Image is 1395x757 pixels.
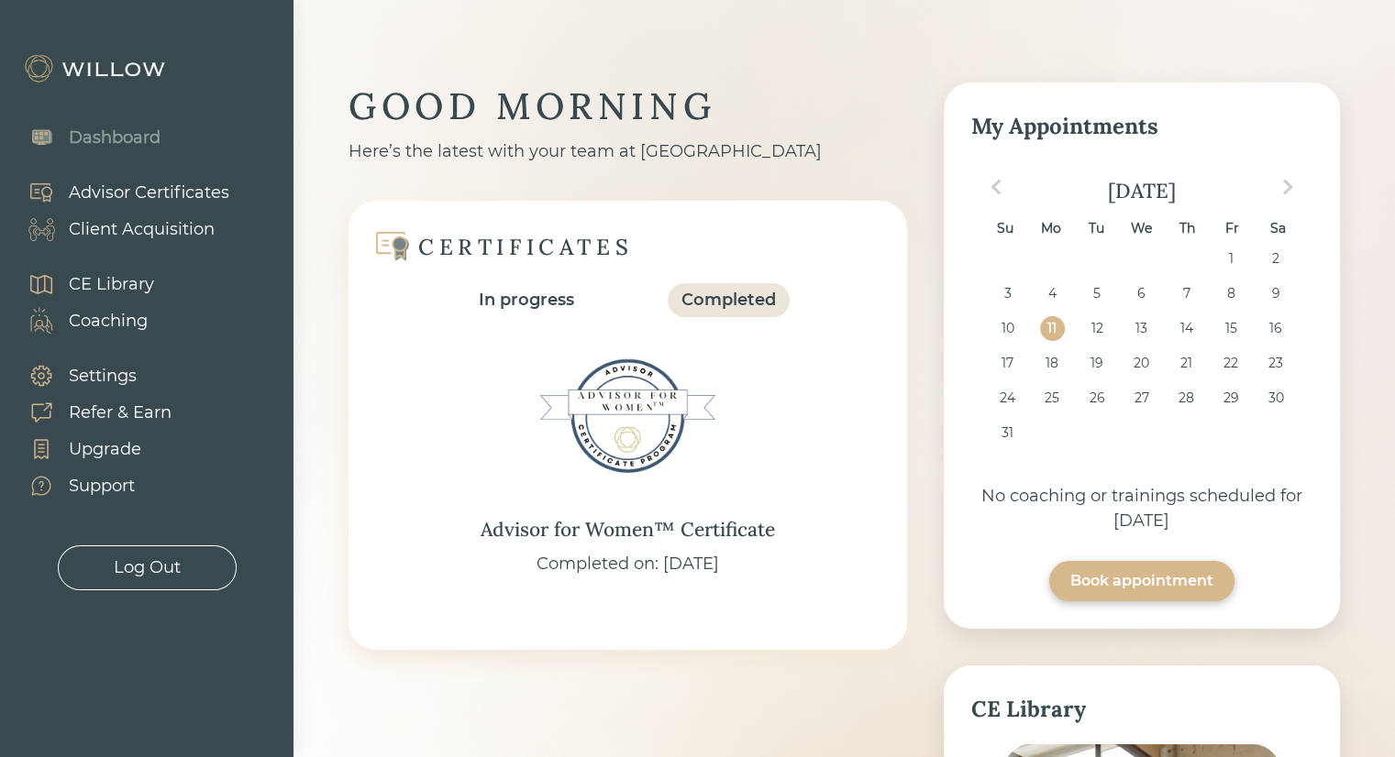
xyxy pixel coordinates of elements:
img: Willow [23,54,170,83]
div: Refer & Earn [69,400,172,425]
div: CE Library [69,272,154,297]
a: CE Library [9,266,154,302]
div: Choose Tuesday, August 12th, 2025 [1084,316,1109,341]
div: Upgrade [69,437,141,462]
a: Coaching [9,302,154,339]
div: Choose Friday, August 22nd, 2025 [1219,351,1244,376]
div: Mo [1038,216,1063,241]
div: Choose Monday, August 25th, 2025 [1040,386,1065,411]
div: We [1129,216,1154,241]
div: Completed on: [DATE] [537,552,719,576]
img: Advisor for Women™ Certificate Badge [536,324,719,508]
div: Choose Saturday, August 30th, 2025 [1263,386,1288,411]
div: Choose Friday, August 1st, 2025 [1219,247,1244,271]
div: Choose Saturday, August 9th, 2025 [1263,281,1288,306]
div: Coaching [69,309,148,334]
div: Choose Sunday, August 24th, 2025 [995,386,1020,411]
div: CE Library [971,693,1312,726]
div: Choose Thursday, August 28th, 2025 [1174,386,1199,411]
div: Choose Saturday, August 16th, 2025 [1263,316,1288,341]
div: CERTIFICATES [418,233,633,261]
div: Choose Thursday, August 7th, 2025 [1174,281,1199,306]
div: Completed [681,288,776,313]
a: Upgrade [9,431,172,467]
div: Dashboard [69,126,161,150]
div: No coaching or trainings scheduled for [DATE] [971,484,1312,533]
div: Advisor for Women™ Certificate [481,515,775,544]
div: Client Acquisition [69,217,215,242]
div: GOOD MORNING [349,82,907,130]
a: Refer & Earn [9,394,172,431]
div: Su [993,216,1018,241]
div: Choose Sunday, August 17th, 2025 [995,351,1020,376]
div: Fr [1220,216,1245,241]
div: Settings [69,364,137,389]
div: Choose Saturday, August 23rd, 2025 [1263,351,1288,376]
div: Log Out [114,555,181,580]
div: Choose Wednesday, August 27th, 2025 [1129,386,1154,411]
div: Choose Tuesday, August 5th, 2025 [1084,281,1109,306]
div: Choose Sunday, August 3rd, 2025 [995,281,1020,306]
div: Choose Wednesday, August 6th, 2025 [1129,281,1154,306]
div: In progress [479,288,574,313]
a: Settings [9,357,172,394]
div: Choose Sunday, August 10th, 2025 [995,316,1020,341]
div: Advisor Certificates [69,181,229,205]
div: Choose Monday, August 18th, 2025 [1040,351,1065,376]
div: Choose Wednesday, August 13th, 2025 [1129,316,1154,341]
div: Here’s the latest with your team at [GEOGRAPHIC_DATA] [349,139,907,164]
div: Choose Wednesday, August 20th, 2025 [1129,351,1154,376]
div: Choose Monday, August 11th, 2025 [1040,316,1065,341]
a: Client Acquisition [9,211,229,247]
div: Choose Friday, August 8th, 2025 [1219,281,1244,306]
div: Choose Friday, August 15th, 2025 [1219,316,1244,341]
div: Choose Thursday, August 14th, 2025 [1174,316,1199,341]
button: Next Month [1273,172,1302,202]
div: Book appointment [1070,570,1213,592]
div: Choose Tuesday, August 26th, 2025 [1084,386,1109,411]
div: My Appointments [971,110,1312,143]
a: Dashboard [9,119,161,156]
a: Advisor Certificates [9,174,229,211]
div: Choose Friday, August 29th, 2025 [1219,386,1244,411]
div: Sa [1266,216,1290,241]
div: Choose Monday, August 4th, 2025 [1040,281,1065,306]
div: month 2025-08 [977,247,1307,455]
div: Support [69,474,135,499]
div: Choose Sunday, August 31st, 2025 [995,421,1020,445]
div: Choose Saturday, August 2nd, 2025 [1263,247,1288,271]
div: Choose Thursday, August 21st, 2025 [1174,351,1199,376]
div: Choose Tuesday, August 19th, 2025 [1084,351,1109,376]
div: Th [1175,216,1200,241]
div: Tu [1084,216,1109,241]
div: [DATE] [971,178,1312,203]
button: Previous Month [981,172,1011,202]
